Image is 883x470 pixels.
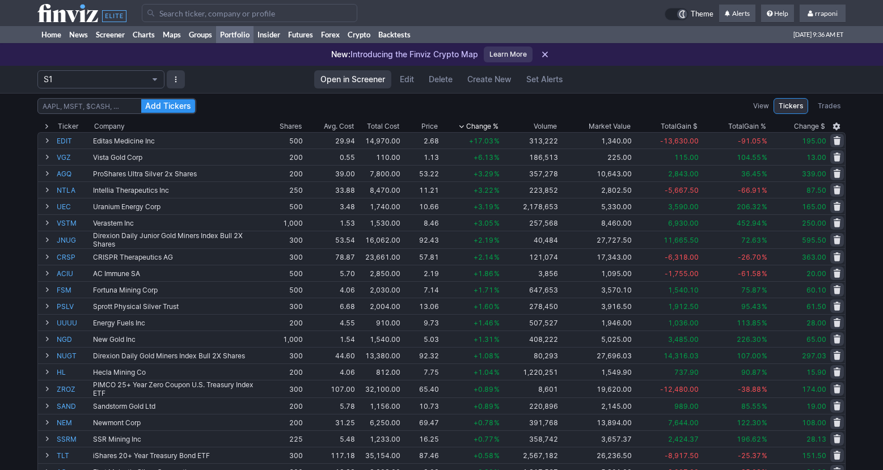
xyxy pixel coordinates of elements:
[263,298,304,314] td: 300
[324,121,354,132] div: Avg. Cost
[421,121,438,132] div: Price
[57,231,91,248] a: JNUG
[304,165,356,181] td: 39.00
[263,281,304,298] td: 500
[802,137,826,145] span: 195.00
[559,380,633,397] td: 19,620.00
[263,314,304,331] td: 200
[779,100,803,112] span: Tickers
[356,265,402,281] td: 2,850.00
[145,100,191,112] span: Add Tickers
[93,352,262,360] div: Direxion Daily Gold Miners Index Bull 2X Shares
[802,202,826,211] span: 165.00
[304,397,356,414] td: 5.78
[429,74,453,85] span: Delete
[559,298,633,314] td: 3,916.50
[559,347,633,363] td: 27,696.03
[37,121,56,132] div: Expand All
[254,26,284,43] a: Insider
[317,26,344,43] a: Forex
[494,137,500,145] span: %
[520,70,569,88] a: Set Alerts
[304,380,356,397] td: 107.00
[494,269,500,278] span: %
[263,198,304,214] td: 500
[263,331,304,347] td: 1,000
[494,385,500,393] span: %
[356,231,402,248] td: 16,062.00
[474,170,493,178] span: +3.29
[738,269,761,278] span: -61.58
[304,281,356,298] td: 4.06
[402,265,440,281] td: 2.19
[304,132,356,149] td: 29.94
[806,368,826,376] span: 15.90
[474,153,493,162] span: +6.13
[474,286,493,294] span: +1.71
[93,368,262,376] div: Hecla Mining Co
[559,281,633,298] td: 3,570.10
[762,137,767,145] span: %
[402,248,440,265] td: 57.81
[57,380,91,397] a: ZROZ
[674,153,699,162] span: 115.00
[263,347,304,363] td: 300
[762,385,767,393] span: %
[402,363,440,380] td: 7.75
[263,380,304,397] td: 300
[356,281,402,298] td: 2,030.00
[806,319,826,327] span: 28.00
[559,397,633,414] td: 2,145.00
[57,447,91,463] a: TLT
[762,335,767,344] span: %
[818,100,840,112] span: Trades
[93,402,262,410] div: Sandstorm Gold Ltd
[668,319,699,327] span: 1,036.00
[93,380,262,397] div: PIMCO 25+ Year Zero Coupon U.S. Treasury Index ETF
[93,269,262,278] div: AC Immune SA
[304,149,356,165] td: 0.55
[762,402,767,410] span: %
[661,121,677,132] span: Total
[57,315,91,331] a: UUUU
[806,302,826,311] span: 61.50
[356,132,402,149] td: 14,970.00
[501,132,559,149] td: 313,222
[761,5,794,23] a: Help
[402,165,440,181] td: 53.22
[58,121,78,132] div: Ticker
[802,352,826,360] span: 297.03
[402,380,440,397] td: 65.40
[263,397,304,414] td: 200
[559,265,633,281] td: 1,095.00
[762,153,767,162] span: %
[762,219,767,227] span: %
[737,219,761,227] span: 452.94
[559,331,633,347] td: 5,025.00
[762,319,767,327] span: %
[494,319,500,327] span: %
[589,121,631,132] span: Market Value
[93,302,262,311] div: Sprott Physical Silver Trust
[57,265,91,281] a: ACIU
[159,26,185,43] a: Maps
[402,314,440,331] td: 9.73
[304,248,356,265] td: 78.87
[664,352,699,360] span: 14,316.03
[738,186,761,194] span: -66.91
[304,363,356,380] td: 4.06
[402,347,440,363] td: 92.32
[93,231,262,248] div: Direxion Daily Junior Gold Miners Index Bull 2X Shares
[263,149,304,165] td: 200
[94,121,125,132] div: Company
[737,153,761,162] span: 104.55
[494,202,500,211] span: %
[741,402,761,410] span: 85.55
[802,170,826,178] span: 339.00
[263,248,304,265] td: 300
[668,335,699,344] span: 3,485.00
[314,70,391,88] a: Open in Screener
[501,231,559,248] td: 40,484
[57,414,91,430] a: NEM
[474,302,493,311] span: +1.60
